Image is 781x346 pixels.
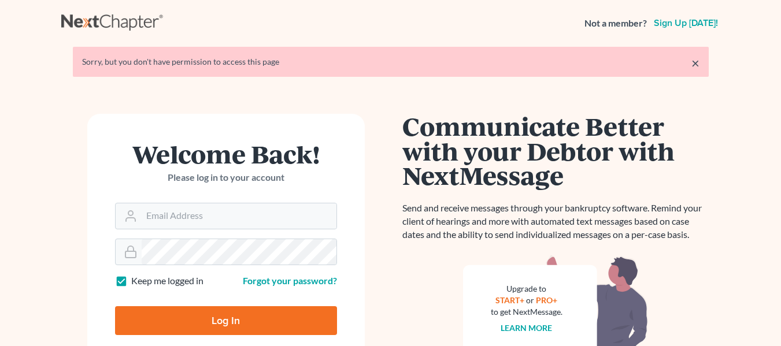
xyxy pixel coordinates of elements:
div: Sorry, but you don't have permission to access this page [82,56,699,68]
label: Keep me logged in [131,274,203,288]
p: Send and receive messages through your bankruptcy software. Remind your client of hearings and mo... [402,202,709,241]
div: to get NextMessage. [491,306,562,318]
a: Learn more [501,323,552,333]
a: Forgot your password? [243,275,337,286]
a: × [691,56,699,70]
h1: Welcome Back! [115,142,337,166]
div: Upgrade to [491,283,562,295]
p: Please log in to your account [115,171,337,184]
h1: Communicate Better with your Debtor with NextMessage [402,114,709,188]
strong: Not a member? [584,17,647,30]
input: Email Address [142,203,336,229]
input: Log In [115,306,337,335]
a: START+ [495,295,524,305]
span: or [526,295,534,305]
a: Sign up [DATE]! [652,18,720,28]
a: PRO+ [536,295,557,305]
